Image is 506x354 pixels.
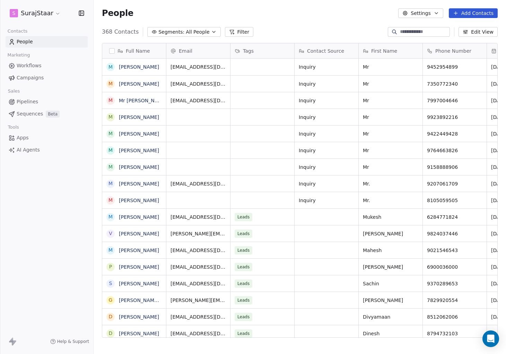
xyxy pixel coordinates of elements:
div: Open Intercom Messenger [482,330,499,347]
span: [EMAIL_ADDRESS][DOMAIN_NAME] [171,80,226,87]
span: 9021546543 [427,247,482,254]
span: Mr [363,164,418,171]
div: M [108,147,113,154]
span: Tags [243,48,254,54]
span: Marketing [5,50,33,60]
span: Full Name [126,48,150,54]
span: Mr [363,97,418,104]
span: Divyamaan [363,313,418,320]
span: 8794732103 [427,330,482,337]
span: Inquiry [299,180,354,187]
span: Beta [46,111,60,118]
span: 8105059505 [427,197,482,204]
span: 9158888906 [427,164,482,171]
span: All People [186,28,209,36]
div: grid [102,59,166,338]
span: Leads [235,279,252,288]
span: Inquiry [299,114,354,121]
span: Inquiry [299,80,354,87]
span: Campaigns [17,74,44,81]
span: Sequences [17,110,43,118]
a: [PERSON_NAME] [119,314,159,320]
a: [PERSON_NAME] [119,198,159,203]
div: P [109,263,112,270]
div: M [108,97,113,104]
span: [EMAIL_ADDRESS][DOMAIN_NAME] [171,97,226,104]
span: 9422449428 [427,130,482,137]
span: First Name [371,48,397,54]
span: [EMAIL_ADDRESS][DOMAIN_NAME] [171,330,226,337]
button: Filter [225,27,254,37]
span: Contacts [5,26,30,36]
a: Pipelines [6,96,88,107]
span: [PERSON_NAME][EMAIL_ADDRESS][DOMAIN_NAME] [171,230,226,237]
span: Leads [235,246,252,254]
span: Leads [235,329,252,338]
a: [PERSON_NAME] [119,131,159,137]
span: Mr [363,63,418,70]
span: 9370289653 [427,280,482,287]
div: M [108,163,113,171]
span: Mr. [363,180,418,187]
span: Leads [235,230,252,238]
a: [PERSON_NAME] [119,64,159,70]
span: 7350772340 [427,80,482,87]
span: 9923892216 [427,114,482,121]
span: Mr [363,80,418,87]
div: M [108,63,113,71]
span: Phone Number [435,48,471,54]
span: Leads [235,313,252,321]
a: [PERSON_NAME] [119,164,159,170]
button: Add Contacts [449,8,498,18]
button: SSurajStaar [8,7,62,19]
div: M [108,213,113,221]
button: Edit View [459,27,498,37]
span: Tools [5,122,22,132]
span: Leads [235,263,252,271]
span: Inquiry [299,147,354,154]
span: [EMAIL_ADDRESS][DOMAIN_NAME] [171,63,226,70]
span: 9764663826 [427,147,482,154]
span: 9452954899 [427,63,482,70]
a: [PERSON_NAME] [119,281,159,286]
span: Mahesh [363,247,418,254]
span: [PERSON_NAME] [363,230,418,237]
div: M [108,80,113,87]
span: [PERSON_NAME] [363,297,418,304]
a: [PERSON_NAME] [119,181,159,187]
span: Mr [363,114,418,121]
a: [PERSON_NAME] [119,81,159,87]
a: People [6,36,88,48]
a: [PERSON_NAME] [119,248,159,253]
span: Mr [363,147,418,154]
div: Full Name [102,43,166,58]
span: [EMAIL_ADDRESS][DOMAIN_NAME] [171,214,226,221]
span: [EMAIL_ADDRESS][DOMAIN_NAME] [171,180,226,187]
span: Mr [363,130,418,137]
span: Help & Support [57,339,89,344]
span: 9824037446 [427,230,482,237]
span: Mr. [363,197,418,204]
span: Workflows [17,62,42,69]
span: Sachin [363,280,418,287]
button: Settings [398,8,443,18]
span: 9207061709 [427,180,482,187]
span: Inquiry [299,63,354,70]
div: Contact Source [295,43,358,58]
div: M [108,113,113,121]
div: M [108,180,113,187]
span: S [12,10,16,17]
span: [EMAIL_ADDRESS][DOMAIN_NAME] [171,280,226,287]
a: Campaigns [6,72,88,84]
div: M [108,247,113,254]
a: AI Agents [6,144,88,156]
span: [EMAIL_ADDRESS][DOMAIN_NAME] [171,313,226,320]
span: [PERSON_NAME][EMAIL_ADDRESS][DOMAIN_NAME] [171,297,226,304]
div: Tags [230,43,294,58]
span: Contact Source [307,48,344,54]
span: 6284771824 [427,214,482,221]
a: [PERSON_NAME] [119,214,159,220]
span: 8512062006 [427,313,482,320]
a: SequencesBeta [6,108,88,120]
div: S [109,280,112,287]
